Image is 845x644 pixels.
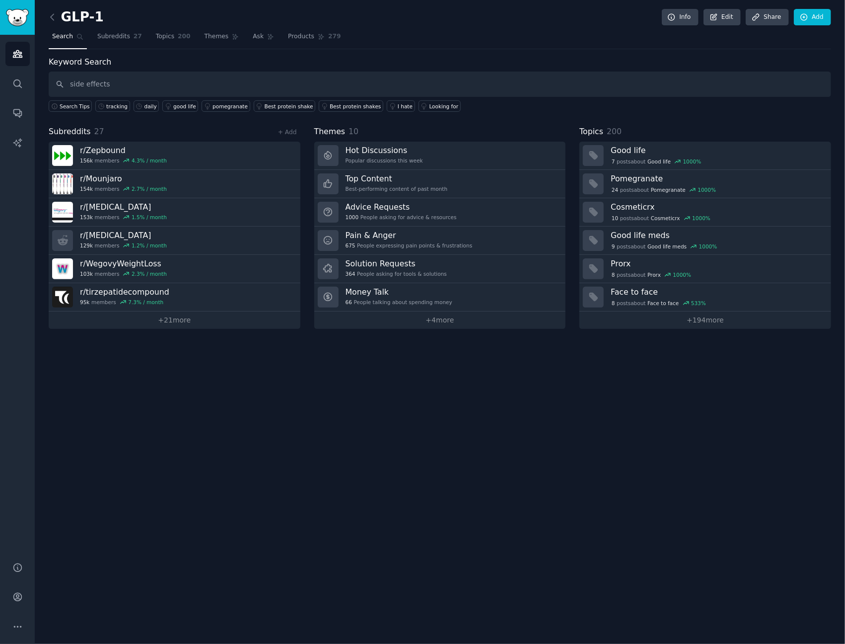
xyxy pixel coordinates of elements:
a: Products279 [284,29,344,49]
h3: Money Talk [346,287,452,297]
a: +21more [49,312,300,329]
h3: Good life meds [611,230,824,241]
span: 10 [612,215,618,222]
img: GummySearch logo [6,9,29,26]
div: post s about [611,270,692,279]
span: 8 [612,300,615,307]
a: Advice Requests1000People asking for advice & resources [314,198,566,227]
a: r/[MEDICAL_DATA]153kmembers1.5% / month [49,198,300,227]
a: daily [134,100,159,112]
a: I hate [387,100,415,112]
div: Best-performing content of past month [346,185,448,192]
a: Looking for [419,100,461,112]
a: r/Mounjaro154kmembers2.7% / month [49,170,300,198]
div: members [80,157,167,164]
span: Subreddits [97,32,130,41]
span: Products [288,32,314,41]
span: 156k [80,157,93,164]
a: Search [49,29,87,49]
span: 675 [346,242,355,249]
div: 7.3 % / month [128,299,163,306]
h3: Face to face [611,287,824,297]
div: Best protein shake [265,103,313,110]
span: Ask [253,32,264,41]
a: Good life7postsaboutGood life1000% [579,142,831,170]
a: Money Talk66People talking about spending money [314,283,566,312]
span: Topics [156,32,174,41]
div: I hate [398,103,413,110]
a: Best protein shake [254,100,315,112]
span: Pomegranate [651,186,686,193]
img: Zepbound [52,145,73,166]
span: 9 [612,243,615,250]
h3: Cosmeticrx [611,202,824,212]
div: post s about [611,299,707,308]
span: 27 [94,127,104,136]
div: members [80,242,167,249]
span: Good life meds [647,243,687,250]
div: members [80,270,167,277]
a: Top ContentBest-performing content of past month [314,170,566,198]
span: Subreddits [49,126,91,138]
a: Solution Requests364People asking for tools & solutions [314,255,566,283]
a: r/[MEDICAL_DATA]129kmembers1.2% / month [49,227,300,255]
button: Search Tips [49,100,92,112]
span: Themes [314,126,346,138]
a: Subreddits27 [94,29,145,49]
div: post s about [611,157,702,166]
a: Share [746,9,788,26]
a: Add [794,9,831,26]
span: 129k [80,242,93,249]
div: post s about [611,242,718,251]
a: Best protein shakes [319,100,383,112]
div: post s about [611,214,711,223]
div: 1000 % [698,186,716,193]
span: Search Tips [60,103,90,110]
div: members [80,185,167,192]
span: 24 [612,186,618,193]
a: Ask [249,29,278,49]
h3: Solution Requests [346,258,447,269]
div: People asking for tools & solutions [346,270,447,277]
div: Popular discussions this week [346,157,423,164]
h3: Top Content [346,173,448,184]
a: +194more [579,312,831,329]
div: 1000 % [699,243,717,250]
div: pomegranate [212,103,248,110]
h3: r/ WegovyWeightLoss [80,258,167,269]
div: 533 % [691,300,706,307]
span: 200 [178,32,191,41]
h3: Hot Discussions [346,145,423,156]
span: 103k [80,270,93,277]
h3: Pomegranate [611,173,824,184]
span: 95k [80,299,89,306]
a: r/WegovyWeightLoss103kmembers2.3% / month [49,255,300,283]
div: 1000 % [692,215,710,222]
span: Themes [205,32,229,41]
div: People talking about spending money [346,299,452,306]
a: Face to face8postsaboutFace to face533% [579,283,831,312]
span: 66 [346,299,352,306]
div: 1000 % [673,271,692,278]
a: pomegranate [202,100,250,112]
div: 2.7 % / month [132,185,167,192]
h3: Pain & Anger [346,230,473,241]
a: Pomegranate24postsaboutPomegranate1000% [579,170,831,198]
div: members [80,299,169,306]
label: Keyword Search [49,57,111,67]
a: +4more [314,312,566,329]
img: Mounjaro [52,173,73,194]
div: tracking [106,103,128,110]
a: Cosmeticrx10postsaboutCosmeticrx1000% [579,198,831,227]
a: r/Zepbound156kmembers4.3% / month [49,142,300,170]
a: Topics200 [152,29,194,49]
div: 4.3 % / month [132,157,167,164]
span: 7 [612,158,615,165]
span: 364 [346,270,355,277]
h2: GLP-1 [49,9,104,25]
div: 2.3 % / month [132,270,167,277]
h3: r/ Zepbound [80,145,167,156]
span: 8 [612,271,615,278]
h3: Good life [611,145,824,156]
a: Good life meds9postsaboutGood life meds1000% [579,227,831,255]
